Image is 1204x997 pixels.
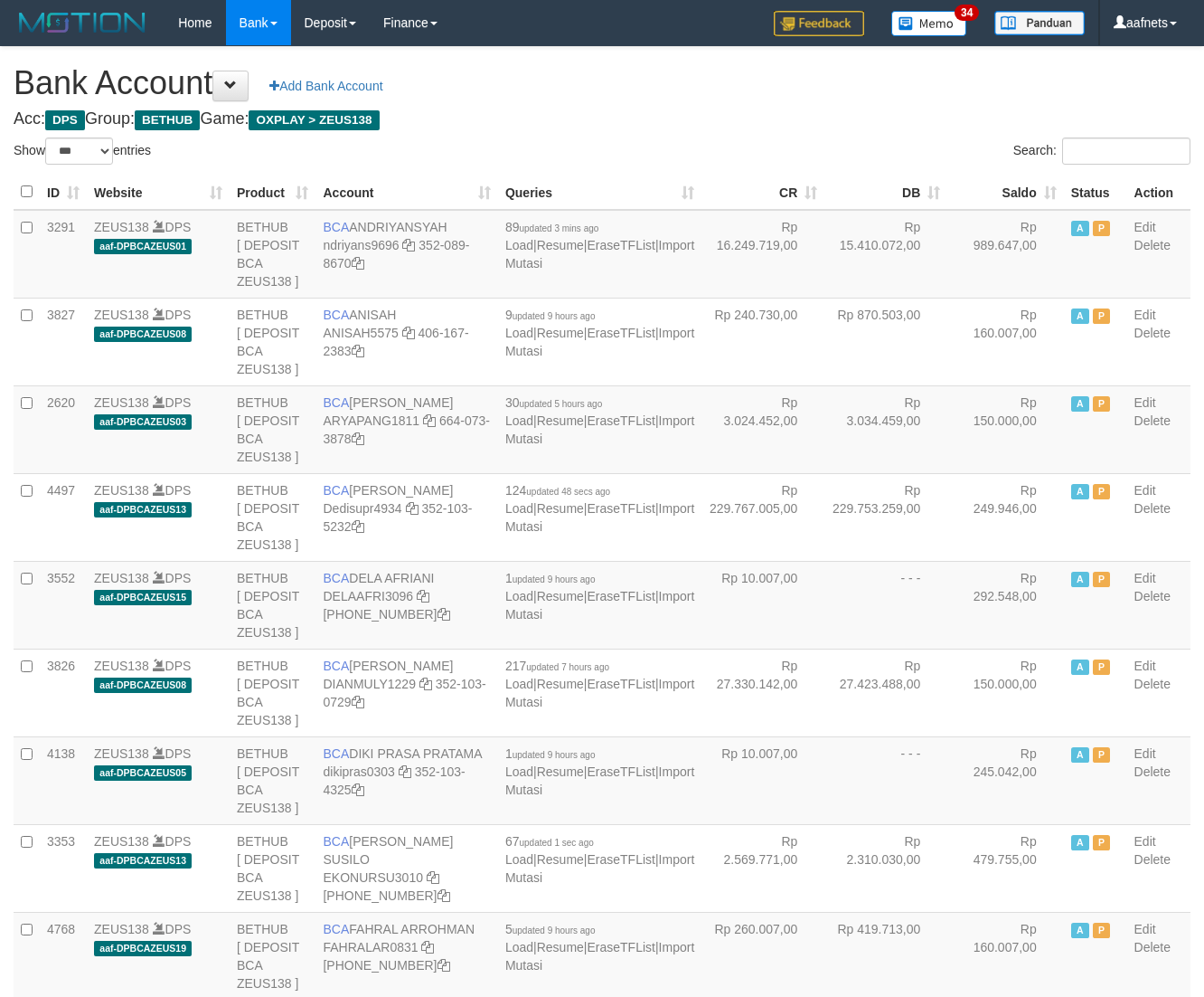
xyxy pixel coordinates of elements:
[230,736,316,824] td: BETHUB [ DEPOSIT BCA ZEUS138 ]
[323,220,349,234] span: BCA
[824,736,947,824] td: - - -
[323,746,349,761] span: BCA
[94,834,149,849] a: ZEUS138
[1093,923,1111,938] span: Paused
[249,110,379,130] span: OXPLAY > ZEUS138
[437,958,450,973] a: Copy 5665095158 to clipboard
[701,473,824,561] td: Rp 229.767.005,00
[352,783,364,797] a: Copy 3521034325 to clipboard
[513,574,596,584] span: updated 9 hours ago
[323,764,394,779] a: dikipras0303
[315,210,497,299] td: ANDRIYANSYAH 352-089-8670
[40,298,87,385] td: 3827
[537,413,584,428] a: Resume
[94,853,192,869] span: aaf-DPBCAZEUS13
[505,483,694,534] span: | | |
[824,298,947,385] td: Rp 870.503,00
[505,413,533,428] a: Load
[701,824,824,912] td: Rp 2.569.771,00
[437,888,450,903] a: Copy 4062302392 to clipboard
[891,11,967,36] img: Button%20Memo.svg
[1134,677,1171,691] a: Delete
[94,414,192,430] span: aaf-DPBCAZEUS03
[323,922,349,936] span: BCA
[323,483,349,498] span: BCA
[40,824,87,912] td: 3353
[505,571,596,585] span: 1
[1093,396,1111,412] span: Paused
[505,940,694,973] a: Import Mutasi
[419,677,432,691] a: Copy DIANMULY1229 to clipboard
[423,413,436,428] a: Copy ARYAPANG1811 to clipboard
[230,385,316,473] td: BETHUB [ DEPOSIT BCA ZEUS138 ]
[315,736,497,824] td: DIKI PRASA PRATAMA 352-103-4325
[230,298,316,385] td: BETHUB [ DEPOSIT BCA ZEUS138 ]
[94,395,149,410] a: ZEUS138
[323,571,349,585] span: BCA
[1071,747,1089,763] span: Active
[505,940,533,954] a: Load
[498,175,701,210] th: Queries: activate to sort column ascending
[87,473,230,561] td: DPS
[402,238,415,252] a: Copy ndriyans9696 to clipboard
[352,432,364,446] a: Copy 6640733878 to clipboard
[824,385,947,473] td: Rp 3.034.459,00
[505,571,694,622] span: | | |
[1071,396,1089,412] span: Active
[1134,589,1171,603] a: Delete
[587,677,654,691] a: EraseTFList
[505,483,610,498] span: 124
[505,764,694,797] a: Import Mutasi
[994,11,1085,35] img: panduan.png
[1071,835,1089,850] span: Active
[1093,221,1111,236] span: Paused
[323,326,398,340] a: ANISAH5575
[1134,501,1171,516] a: Delete
[230,210,316,299] td: BETHUB [ DEPOSIT BCA ZEUS138 ]
[1093,572,1111,587] span: Paused
[94,483,149,498] a: ZEUS138
[824,175,947,210] th: DB: activate to sort column ascending
[526,662,609,672] span: updated 7 hours ago
[323,589,413,603] a: DELAAFRI3096
[1062,138,1190,165] input: Search:
[315,561,497,649] td: DELA AFRIANI [PHONE_NUMBER]
[505,220,694,271] span: | | |
[94,327,192,342] span: aaf-DPBCAZEUS08
[505,395,602,410] span: 30
[315,175,497,210] th: Account: activate to sort column ascending
[505,220,598,234] span: 89
[587,764,654,779] a: EraseTFList
[1134,326,1171,340] a: Delete
[505,746,596,761] span: 1
[323,870,423,885] a: EKONURSU3010
[1134,571,1156,585] a: Edit
[824,561,947,649] td: - - -
[1134,308,1156,322] a: Edit
[323,940,418,954] a: FAHRALAR0831
[323,238,399,252] a: ndriyans9696
[1134,746,1156,761] a: Edit
[1134,659,1156,673] a: Edit
[505,764,533,779] a: Load
[230,649,316,736] td: BETHUB [ DEPOSIT BCA ZEUS138 ]
[587,501,654,516] a: EraseTFList
[315,824,497,912] td: [PERSON_NAME] SUSILO [PHONE_NUMBER]
[587,852,654,867] a: EraseTFList
[40,385,87,473] td: 2620
[1134,764,1171,779] a: Delete
[587,238,654,252] a: EraseTFList
[505,238,533,252] a: Load
[537,501,584,516] a: Resume
[824,210,947,299] td: Rp 15.410.072,00
[1071,484,1089,499] span: Active
[87,824,230,912] td: DPS
[1071,660,1089,675] span: Active
[14,110,1190,128] h4: Acc: Group: Game:
[537,326,584,340] a: Resume
[505,501,694,534] a: Import Mutasi
[323,834,349,849] span: BCA
[947,298,1063,385] td: Rp 160.007,00
[315,649,497,736] td: [PERSON_NAME] 352-103-0729
[1093,660,1111,675] span: Paused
